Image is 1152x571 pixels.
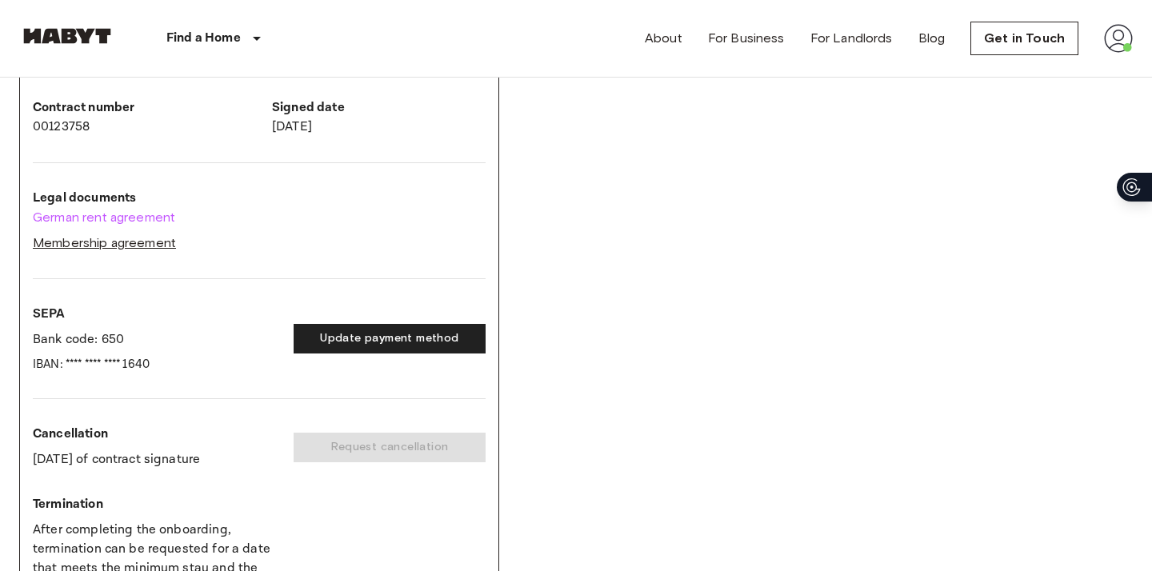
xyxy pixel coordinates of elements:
p: Find a Home [166,29,241,48]
p: [DATE] [272,118,486,137]
p: Contract number [33,98,246,118]
p: Cancellation [33,425,268,444]
a: For Landlords [810,29,893,48]
p: 00123758 [33,118,246,137]
p: Bank code: 650 [33,330,281,349]
button: Update payment method [294,324,486,353]
a: For Business [708,29,785,48]
a: Get in Touch [970,22,1078,55]
a: About [645,29,682,48]
p: Termination [33,495,281,514]
p: [DATE] of contract signature [33,450,268,469]
p: SEPA [33,305,281,324]
p: Legal documents [33,189,486,208]
a: Membership agreement [33,234,486,253]
img: avatar [1104,24,1133,53]
a: Blog [918,29,946,48]
img: Habyt [19,28,115,44]
a: German rent agreement [33,208,486,227]
p: Signed date [272,98,486,118]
